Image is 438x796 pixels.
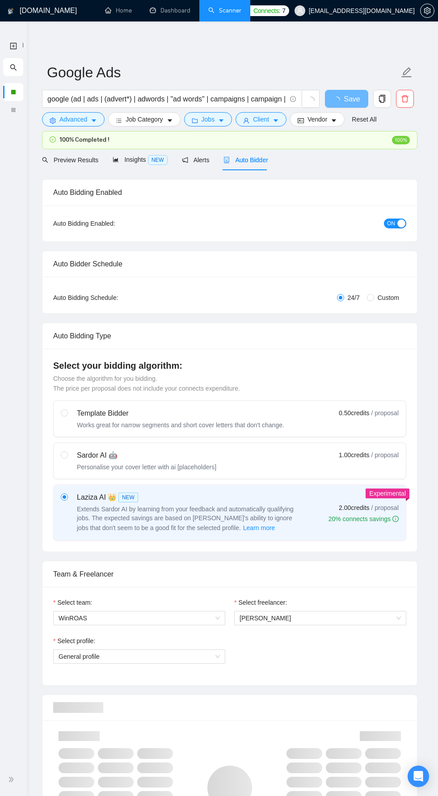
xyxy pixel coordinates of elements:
[182,156,210,164] span: Alerts
[126,114,163,124] span: Job Category
[373,90,391,108] button: copy
[108,492,117,503] span: 👑
[53,219,171,228] div: Auto Bidding Enabled:
[290,96,296,102] span: info-circle
[339,450,369,460] span: 1.00 credits
[192,117,198,124] span: folder
[53,359,406,372] h4: Select your bidding algorithm:
[328,514,399,523] div: 20% connects savings
[392,516,399,522] span: info-circle
[243,523,275,533] span: Learn more
[50,117,56,124] span: setting
[77,421,284,430] div: Works great for narrow segments and short cover letters that don't change.
[253,6,280,16] span: Connects:
[401,67,413,78] span: edit
[3,37,23,55] li: New Scanner
[273,117,279,124] span: caret-down
[333,97,344,104] span: loading
[374,293,403,303] span: Custom
[53,375,240,392] span: Choose the algorithm for you bidding. The price per proposal does not include your connects expen...
[42,157,48,163] span: search
[243,522,276,533] button: Laziza AI NEWExtends Sardor AI by learning from your feedback and automatically qualifying jobs. ...
[371,409,399,417] span: / proposal
[182,157,188,163] span: notification
[57,636,95,646] span: Select profile:
[331,117,337,124] span: caret-down
[387,219,395,228] span: ON
[59,114,87,124] span: Advanced
[223,156,268,164] span: Auto Bidder
[420,4,434,18] button: setting
[113,156,119,163] span: area-chart
[148,155,168,165] span: NEW
[47,93,286,105] input: Search Freelance Jobs...
[218,117,224,124] span: caret-down
[8,775,17,784] span: double-right
[208,7,241,14] a: searchScanner
[77,450,216,461] div: Sardor AI 🤖
[53,598,92,607] label: Select team:
[113,156,167,163] span: Insights
[167,117,173,124] span: caret-down
[240,615,291,622] span: [PERSON_NAME]
[59,135,109,145] span: 100% Completed !
[344,93,360,105] span: Save
[307,97,315,105] span: loading
[42,112,105,126] button: settingAdvancedcaret-down
[59,611,220,625] span: WinROAS
[53,251,406,277] div: Auto Bidder Schedule
[53,323,406,349] div: Auto Bidding Type
[236,112,286,126] button: userClientcaret-down
[282,6,286,16] span: 7
[53,180,406,205] div: Auto Bidding Enabled
[50,136,56,143] span: check-circle
[77,463,216,472] div: Personalise your cover letter with ai [placeholders]
[339,503,369,513] span: 2.00 credits
[408,766,429,787] div: Open Intercom Messenger
[47,61,399,84] input: Scanner name...
[223,157,230,163] span: robot
[374,95,391,103] span: copy
[325,90,368,108] button: Save
[10,58,17,76] span: search
[297,8,303,14] span: user
[8,4,14,18] img: logo
[42,156,98,164] span: Preview Results
[108,112,180,126] button: barsJob Categorycaret-down
[290,112,345,126] button: idcardVendorcaret-down
[10,37,17,55] a: New Scanner
[371,451,399,459] span: / proposal
[3,58,23,119] li: My Scanners
[253,114,269,124] span: Client
[243,117,249,124] span: user
[53,561,406,587] div: Team & Freelancer
[369,490,406,497] span: Experimental
[91,117,97,124] span: caret-down
[396,95,413,103] span: delete
[371,503,399,512] span: / proposal
[77,505,294,531] span: Extends Sardor AI by learning from your feedback and automatically qualifying jobs. The expected ...
[118,493,138,502] span: NEW
[116,117,122,124] span: bars
[420,7,434,14] a: setting
[234,598,287,607] label: Select freelancer:
[339,408,369,418] span: 0.50 credits
[53,293,171,303] div: Auto Bidding Schedule:
[392,136,410,144] span: 100%
[352,114,376,124] a: Reset All
[344,293,363,303] span: 24/7
[298,117,304,124] span: idcard
[59,650,220,663] span: General profile
[77,492,300,503] div: Laziza AI
[202,114,215,124] span: Jobs
[184,112,232,126] button: folderJobscaret-down
[105,7,132,14] a: homeHome
[77,408,284,419] div: Template Bidder
[396,90,414,108] button: delete
[307,114,327,124] span: Vendor
[150,7,190,14] a: dashboardDashboard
